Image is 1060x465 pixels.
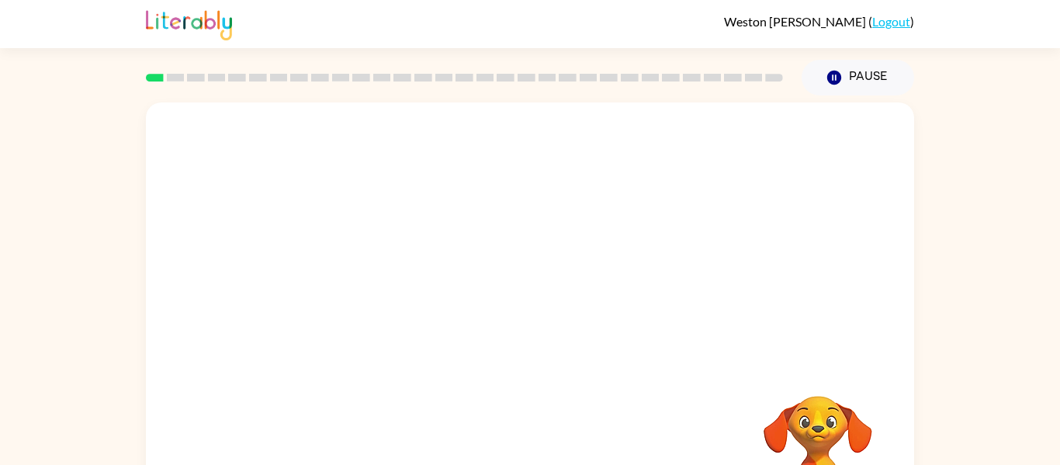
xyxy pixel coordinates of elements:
img: Literably [146,6,232,40]
span: Weston [PERSON_NAME] [724,14,868,29]
a: Logout [872,14,910,29]
button: Pause [802,60,914,95]
div: ( ) [724,14,914,29]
